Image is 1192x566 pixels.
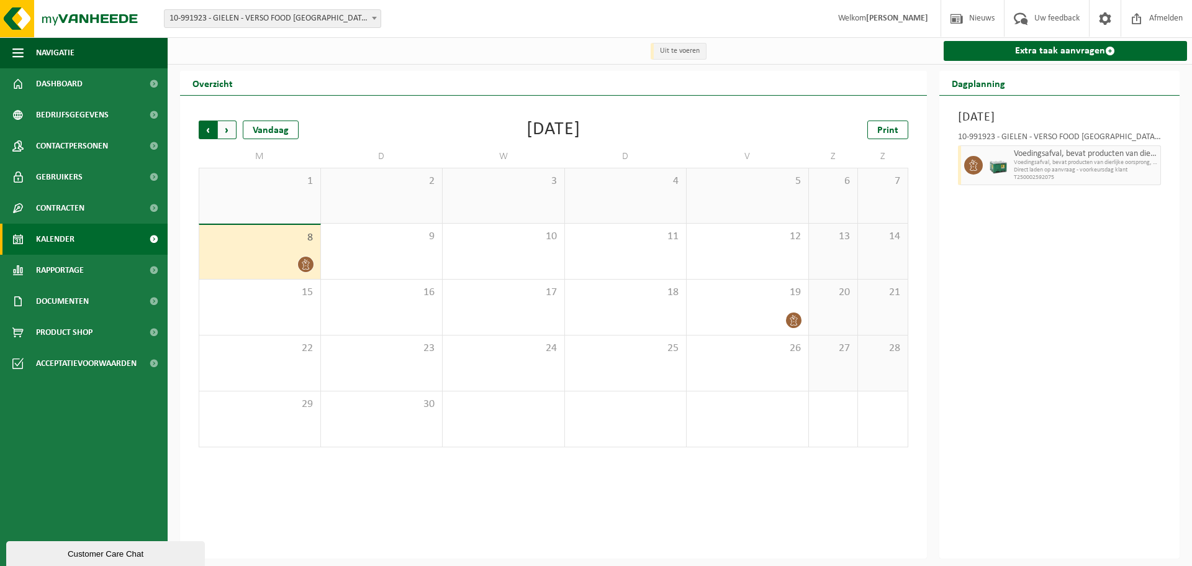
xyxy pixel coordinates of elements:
span: Documenten [36,286,89,317]
span: 5 [693,175,802,188]
span: 24 [449,342,558,355]
span: Contracten [36,193,84,224]
span: 10 [449,230,558,244]
div: 10-991923 - GIELEN - VERSO FOOD [GEOGRAPHIC_DATA] - [GEOGRAPHIC_DATA] [958,133,1162,145]
li: Uit te voeren [651,43,707,60]
td: Z [858,145,908,168]
span: Print [877,126,898,135]
span: 9 [327,230,436,244]
span: 15 [205,286,314,299]
strong: [PERSON_NAME] [866,14,928,23]
span: 10-991923 - GIELEN - VERSO FOOD ESSEN - ESSEN [164,9,381,28]
span: 19 [693,286,802,299]
span: 13 [815,230,852,244]
span: 10-991923 - GIELEN - VERSO FOOD ESSEN - ESSEN [165,10,381,27]
span: 27 [815,342,852,355]
span: 4 [571,175,680,188]
span: 23 [327,342,436,355]
div: Vandaag [243,121,299,139]
span: 6 [815,175,852,188]
a: Extra taak aanvragen [944,41,1188,61]
span: 26 [693,342,802,355]
span: Rapportage [36,255,84,286]
span: 11 [571,230,680,244]
span: 25 [571,342,680,355]
span: Navigatie [36,37,74,68]
td: D [565,145,687,168]
span: Kalender [36,224,74,255]
span: 1 [205,175,314,188]
a: Print [867,121,908,139]
span: Voedingsafval, bevat producten van dierlijke oorsprong, onve [1014,159,1158,167]
h2: Overzicht [180,71,245,95]
span: 17 [449,286,558,299]
span: Volgende [218,121,237,139]
span: Vorige [199,121,217,139]
span: 3 [449,175,558,188]
span: 8 [205,231,314,245]
span: 16 [327,286,436,299]
span: 18 [571,286,680,299]
td: V [687,145,809,168]
span: Bedrijfsgegevens [36,99,109,130]
span: 22 [205,342,314,355]
td: D [321,145,443,168]
span: Dashboard [36,68,83,99]
span: Contactpersonen [36,130,108,162]
img: PB-LB-0680-HPE-GN-01 [989,156,1008,175]
span: 30 [327,398,436,411]
td: W [443,145,565,168]
span: 28 [864,342,901,355]
span: Voedingsafval, bevat producten van dierlijke oorsprong, onverpakt, categorie 3 [1014,149,1158,159]
span: 12 [693,230,802,244]
span: Gebruikers [36,162,83,193]
span: 29 [205,398,314,411]
h2: Dagplanning [939,71,1018,95]
span: 21 [864,286,901,299]
td: Z [809,145,859,168]
span: Direct laden op aanvraag - voorkeursdag klant [1014,167,1158,174]
iframe: chat widget [6,539,207,566]
td: M [199,145,321,168]
span: 20 [815,286,852,299]
span: T250002592075 [1014,174,1158,181]
h3: [DATE] [958,108,1162,127]
span: 7 [864,175,901,188]
span: Product Shop [36,317,93,348]
span: 14 [864,230,901,244]
div: [DATE] [526,121,580,139]
span: 2 [327,175,436,188]
span: Acceptatievoorwaarden [36,348,137,379]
